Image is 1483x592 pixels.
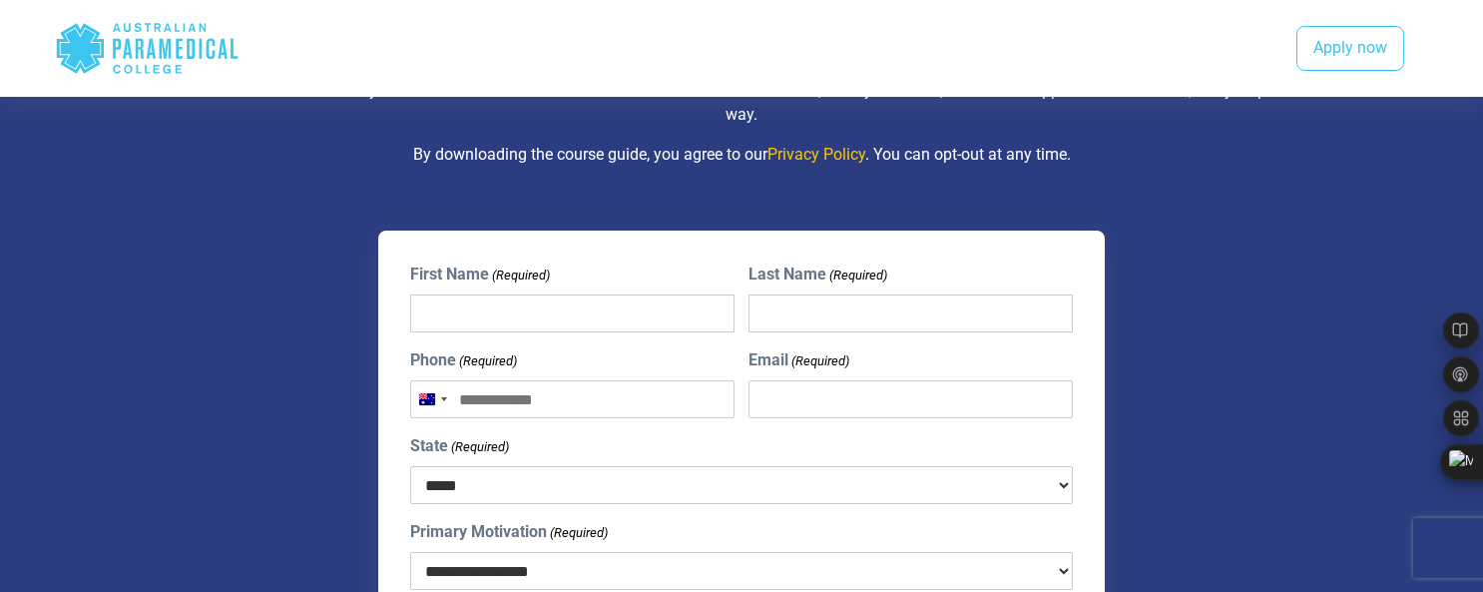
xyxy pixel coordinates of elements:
[748,348,849,372] label: Email
[411,381,453,417] button: Selected country
[410,348,517,372] label: Phone
[410,520,608,544] label: Primary Motivation
[158,143,1325,167] p: By downloading the course guide, you agree to our . You can opt-out at any time.
[549,523,609,543] span: (Required)
[1296,26,1404,72] a: Apply now
[748,263,887,287] label: Last Name
[491,266,551,286] span: (Required)
[158,79,1325,127] p: Fill in the form to download your free course overview. Find out more about career outcomes, what...
[450,437,510,457] span: (Required)
[827,266,887,286] span: (Required)
[55,16,240,81] div: Australian Paramedical College
[410,263,550,287] label: First Name
[410,434,509,458] label: State
[767,145,865,164] a: Privacy Policy
[458,351,518,371] span: (Required)
[789,351,849,371] span: (Required)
